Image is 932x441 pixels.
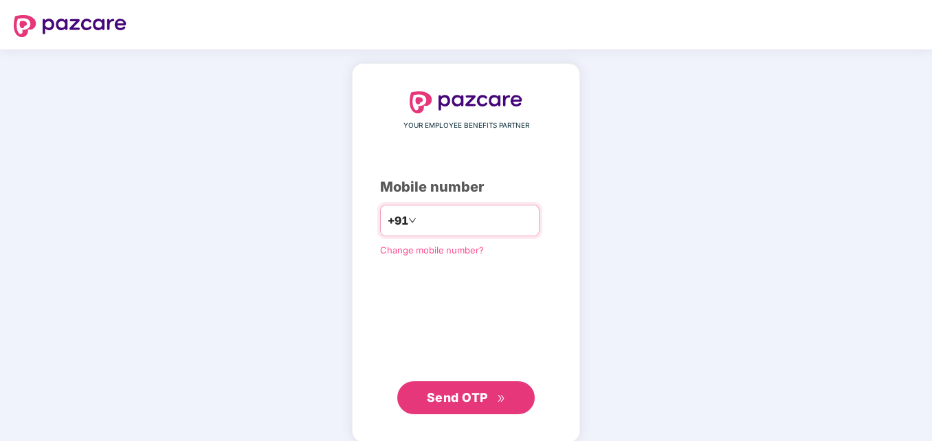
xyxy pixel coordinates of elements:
[397,381,535,414] button: Send OTPdouble-right
[497,394,506,403] span: double-right
[380,177,552,198] div: Mobile number
[388,212,408,229] span: +91
[408,216,417,225] span: down
[410,91,522,113] img: logo
[403,120,529,131] span: YOUR EMPLOYEE BENEFITS PARTNER
[427,390,488,405] span: Send OTP
[14,15,126,37] img: logo
[380,245,484,256] a: Change mobile number?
